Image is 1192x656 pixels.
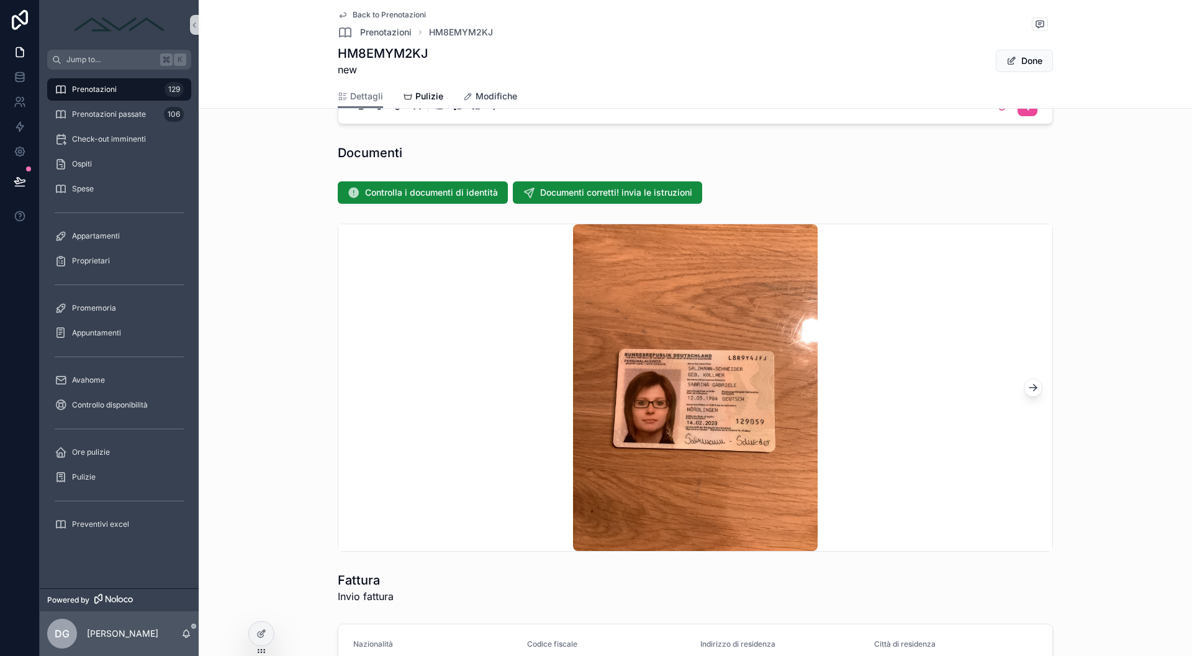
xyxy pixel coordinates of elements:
span: Spese [72,184,94,194]
span: DG [55,626,70,641]
div: scrollable content [40,70,199,552]
span: new [338,62,428,77]
span: Check-out imminenti [72,134,146,144]
span: Modifiche [476,90,517,102]
a: Prenotazioni passate106 [47,103,191,125]
a: Ore pulizie [47,441,191,463]
a: Controllo disponibilità [47,394,191,416]
div: 129 [165,82,184,97]
a: Pulizie [47,466,191,488]
button: Jump to...K [47,50,191,70]
a: HM8EMYM2KJ [429,26,493,39]
a: Pulizie [403,85,443,110]
span: Documenti corretti! invia le istruzioni [540,186,692,199]
span: Invio fattura [338,589,394,604]
span: Proprietari [72,256,110,266]
a: Spese [47,178,191,200]
h1: Fattura [338,572,394,589]
h1: Documenti [338,144,402,162]
span: Nazionalità [353,639,393,649]
span: Controlla i documenti di identità [365,186,498,199]
span: Avahome [72,375,105,385]
span: Città di residenza [874,639,936,649]
span: Ospiti [72,159,92,169]
a: Appuntamenti [47,322,191,344]
h1: HM8EMYM2KJ [338,45,428,62]
span: Pulizie [415,90,443,102]
span: Promemoria [72,303,116,313]
a: Back to Prenotazioni [338,10,426,20]
a: Powered by [40,588,199,611]
a: Promemoria [47,297,191,319]
span: Appartamenti [72,231,120,241]
div: 106 [164,107,184,122]
span: Prenotazioni passate [72,109,146,119]
span: Prenotazioni [360,26,412,39]
span: Prenotazioni [72,84,117,94]
span: Back to Prenotazioni [353,10,426,20]
a: Ospiti [47,153,191,175]
button: Done [996,50,1053,72]
span: Appuntamenti [72,328,121,338]
button: Controlla i documenti di identità [338,181,508,204]
a: Prenotazioni [338,25,412,40]
button: Documenti corretti! invia le istruzioni [513,181,702,204]
span: Ore pulizie [72,447,110,457]
span: Codice fiscale [527,639,577,649]
img: Documento-3 [573,224,818,551]
a: Check-out imminenti [47,128,191,150]
p: [PERSON_NAME] [87,627,158,640]
span: Dettagli [350,90,383,102]
span: Indirizzo di residenza [700,639,775,649]
span: Controllo disponibilità [72,400,148,410]
span: Pulizie [72,472,96,482]
span: Powered by [47,595,89,605]
span: Preventivi excel [72,519,129,529]
a: Dettagli [338,85,383,109]
a: Appartamenti [47,225,191,247]
a: Proprietari [47,250,191,272]
a: Modifiche [463,85,517,110]
span: K [175,55,185,65]
a: Preventivi excel [47,513,191,535]
a: Prenotazioni129 [47,78,191,101]
img: App logo [70,15,169,35]
span: Jump to... [66,55,155,65]
a: Avahome [47,369,191,391]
